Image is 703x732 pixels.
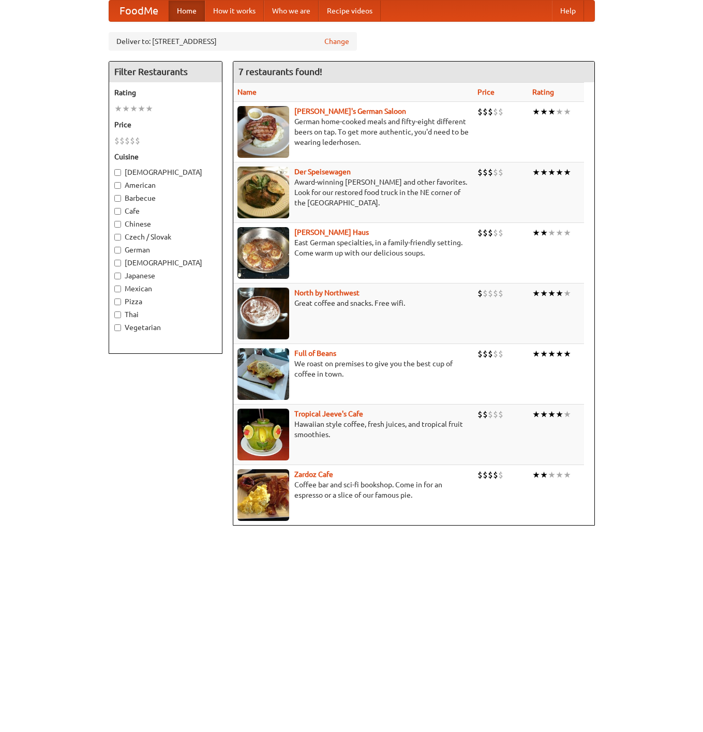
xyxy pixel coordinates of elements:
input: Chinese [114,221,121,228]
li: $ [135,135,140,146]
li: ★ [556,227,563,238]
li: ★ [556,167,563,178]
div: Deliver to: [STREET_ADDRESS] [109,32,357,51]
p: Coffee bar and sci-fi bookshop. Come in for an espresso or a slice of our famous pie. [237,480,469,500]
li: ★ [563,288,571,299]
a: Home [169,1,205,21]
input: Mexican [114,286,121,292]
input: Pizza [114,298,121,305]
input: Thai [114,311,121,318]
label: Czech / Slovak [114,232,217,242]
p: East German specialties, in a family-friendly setting. Come warm up with our delicious soups. [237,237,469,258]
li: $ [483,106,488,117]
li: $ [498,167,503,178]
li: ★ [548,227,556,238]
h5: Price [114,119,217,130]
li: ★ [122,103,130,114]
li: ★ [532,106,540,117]
label: Cafe [114,206,217,216]
li: ★ [532,409,540,420]
li: ★ [563,167,571,178]
li: $ [488,288,493,299]
li: ★ [540,288,548,299]
label: [DEMOGRAPHIC_DATA] [114,258,217,268]
label: Vegetarian [114,322,217,333]
img: zardoz.jpg [237,469,289,521]
li: $ [493,288,498,299]
input: [DEMOGRAPHIC_DATA] [114,169,121,176]
li: $ [498,227,503,238]
li: $ [493,106,498,117]
li: $ [483,167,488,178]
li: $ [477,167,483,178]
li: $ [488,409,493,420]
li: $ [483,288,488,299]
li: ★ [532,348,540,360]
label: Thai [114,309,217,320]
ng-pluralize: 7 restaurants found! [238,67,322,77]
label: Japanese [114,271,217,281]
li: $ [493,348,498,360]
li: ★ [540,409,548,420]
a: FoodMe [109,1,169,21]
a: Rating [532,88,554,96]
label: Chinese [114,219,217,229]
li: $ [498,106,503,117]
a: Der Speisewagen [294,168,351,176]
label: Pizza [114,296,217,307]
li: $ [493,469,498,481]
li: ★ [548,469,556,481]
img: kohlhaus.jpg [237,227,289,279]
a: North by Northwest [294,289,360,297]
li: $ [483,469,488,481]
a: Recipe videos [319,1,381,21]
li: ★ [540,348,548,360]
img: north.jpg [237,288,289,339]
b: [PERSON_NAME]'s German Saloon [294,107,406,115]
li: ★ [548,288,556,299]
li: $ [498,469,503,481]
p: Award-winning [PERSON_NAME] and other favorites. Look for our restored food truck in the NE corne... [237,177,469,208]
li: ★ [145,103,153,114]
label: German [114,245,217,255]
li: ★ [540,469,548,481]
li: $ [477,409,483,420]
a: Zardoz Cafe [294,470,333,479]
li: $ [477,227,483,238]
li: ★ [548,106,556,117]
li: $ [488,469,493,481]
a: [PERSON_NAME] Haus [294,228,369,236]
li: $ [493,227,498,238]
p: Great coffee and snacks. Free wifi. [237,298,469,308]
img: beans.jpg [237,348,289,400]
label: Barbecue [114,193,217,203]
li: $ [488,167,493,178]
li: $ [477,469,483,481]
label: American [114,180,217,190]
label: Mexican [114,283,217,294]
li: ★ [540,106,548,117]
li: ★ [556,288,563,299]
a: Name [237,88,257,96]
input: American [114,182,121,189]
li: $ [114,135,119,146]
li: $ [477,288,483,299]
p: Hawaiian style coffee, fresh juices, and tropical fruit smoothies. [237,419,469,440]
li: $ [488,227,493,238]
h4: Filter Restaurants [109,62,222,82]
h5: Rating [114,87,217,98]
li: ★ [532,288,540,299]
a: Price [477,88,495,96]
a: Who we are [264,1,319,21]
a: Help [552,1,584,21]
p: We roast on premises to give you the best cup of coffee in town. [237,358,469,379]
li: ★ [563,348,571,360]
li: ★ [548,348,556,360]
li: $ [125,135,130,146]
li: ★ [138,103,145,114]
li: ★ [556,409,563,420]
li: ★ [548,409,556,420]
li: ★ [556,106,563,117]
